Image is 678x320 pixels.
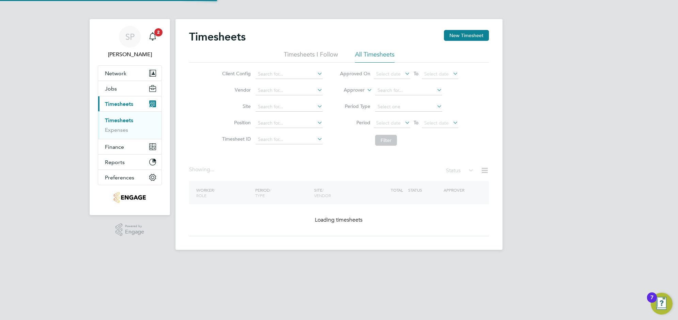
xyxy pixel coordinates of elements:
[256,135,323,144] input: Search for...
[256,86,323,95] input: Search for...
[256,118,323,128] input: Search for...
[146,26,159,48] a: 2
[105,159,125,165] span: Reports
[650,298,653,306] div: 7
[340,70,370,77] label: Approved On
[220,136,251,142] label: Timesheet ID
[105,85,117,92] span: Jobs
[376,71,401,77] span: Select date
[210,166,214,173] span: ...
[340,103,370,109] label: Period Type
[98,66,161,81] button: Network
[220,87,251,93] label: Vendor
[105,127,128,133] a: Expenses
[375,135,397,146] button: Filter
[220,103,251,109] label: Site
[444,30,489,41] button: New Timesheet
[98,81,161,96] button: Jobs
[424,120,449,126] span: Select date
[375,86,442,95] input: Search for...
[98,192,162,203] a: Go to home page
[98,96,161,111] button: Timesheets
[355,50,395,63] li: All Timesheets
[446,166,475,176] div: Status
[220,119,251,126] label: Position
[98,139,161,154] button: Finance
[105,101,133,107] span: Timesheets
[220,70,251,77] label: Client Config
[90,19,170,215] nav: Main navigation
[114,192,145,203] img: jjfox-logo-retina.png
[375,102,442,112] input: Select one
[105,144,124,150] span: Finance
[105,117,133,124] a: Timesheets
[284,50,338,63] li: Timesheets I Follow
[125,32,135,41] span: SP
[125,223,144,229] span: Powered by
[256,102,323,112] input: Search for...
[125,229,144,235] span: Engage
[98,111,161,139] div: Timesheets
[98,50,162,59] span: Sophie Perry
[256,69,323,79] input: Search for...
[98,170,161,185] button: Preferences
[98,155,161,170] button: Reports
[115,223,144,236] a: Powered byEngage
[105,70,126,77] span: Network
[154,28,163,36] span: 2
[424,71,449,77] span: Select date
[105,174,134,181] span: Preferences
[98,26,162,59] a: SP[PERSON_NAME]
[189,166,216,173] div: Showing
[189,30,246,44] h2: Timesheets
[412,118,420,127] span: To
[334,87,365,94] label: Approver
[340,119,370,126] label: Period
[376,120,401,126] span: Select date
[412,69,420,78] span: To
[651,293,673,315] button: Open Resource Center, 7 new notifications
